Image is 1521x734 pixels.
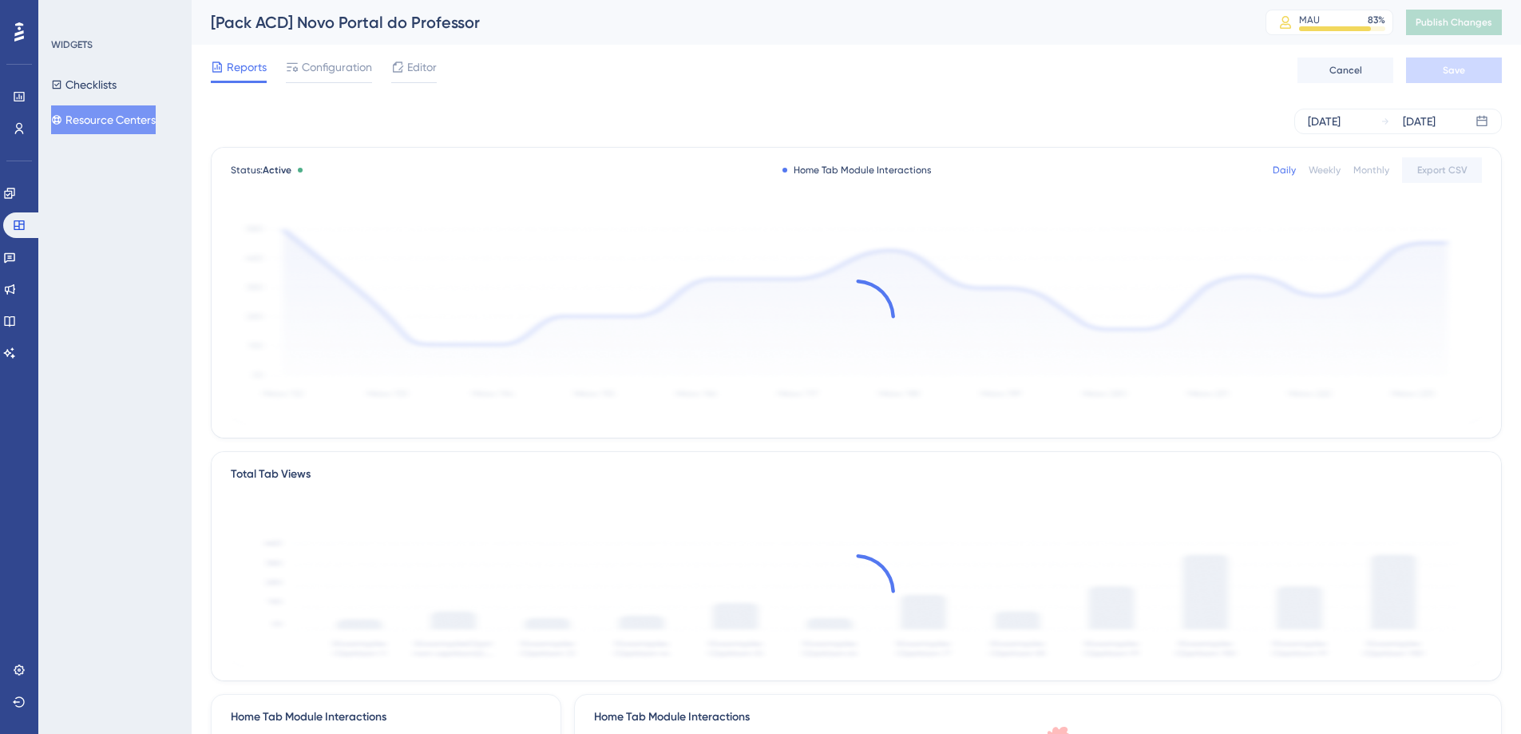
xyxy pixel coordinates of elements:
[1406,58,1502,83] button: Save
[51,70,117,99] button: Checklists
[1443,64,1465,77] span: Save
[302,58,372,77] span: Configuration
[1368,14,1385,26] div: 83 %
[51,38,93,51] div: WIDGETS
[231,164,291,177] span: Status:
[231,708,386,727] div: Home Tab Module Interactions
[1406,10,1502,35] button: Publish Changes
[211,11,1226,34] div: [Pack ACD] Novo Portal do Professor
[1416,16,1492,29] span: Publish Changes
[263,165,291,176] span: Active
[1329,64,1362,77] span: Cancel
[1353,164,1389,177] div: Monthly
[1299,14,1320,26] div: MAU
[407,58,437,77] span: Editor
[51,105,156,134] button: Resource Centers
[594,708,1482,727] div: Home Tab Module Interactions
[1297,58,1393,83] button: Cancel
[1417,164,1468,177] span: Export CSV
[231,465,311,484] div: Total Tab Views
[1308,112,1341,131] div: [DATE]
[227,58,267,77] span: Reports
[1402,157,1482,183] button: Export CSV
[782,164,931,177] div: Home Tab Module Interactions
[1273,164,1296,177] div: Daily
[1309,164,1341,177] div: Weekly
[1403,112,1436,131] div: [DATE]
